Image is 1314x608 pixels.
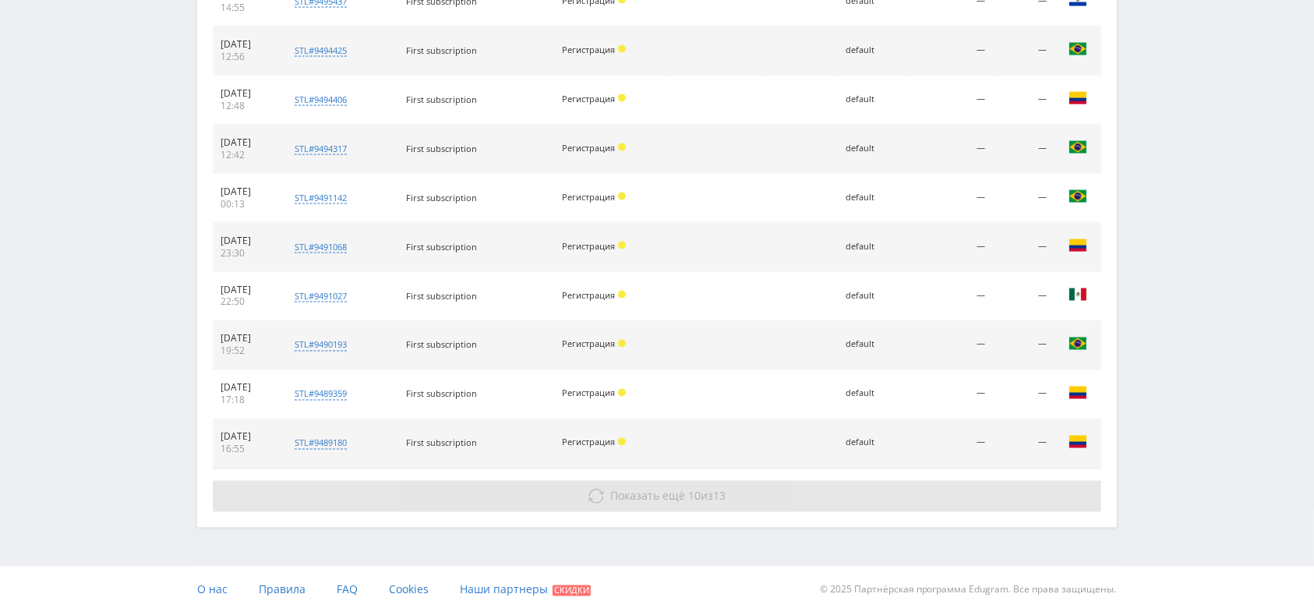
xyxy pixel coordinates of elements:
div: [DATE] [221,186,272,198]
span: Регистрация [563,142,616,154]
span: First subscription [407,143,478,154]
div: 12:48 [221,100,272,112]
td: — [906,174,993,223]
td: — [906,370,993,419]
td: — [906,223,993,272]
span: Правила [259,582,306,597]
div: stl#9494317 [295,143,347,155]
span: First subscription [407,388,478,400]
span: Наши партнеры [460,582,548,597]
span: First subscription [407,241,478,253]
span: Регистрация [563,387,616,399]
div: stl#9491142 [295,192,347,204]
div: default [846,242,898,252]
span: 13 [714,489,726,504]
td: — [906,125,993,174]
td: — [906,76,993,125]
span: First subscription [407,192,478,203]
div: stl#9489359 [295,388,347,401]
img: col.png [1069,384,1087,402]
div: default [846,438,898,448]
span: Показать ещё [611,489,686,504]
span: Холд [618,45,626,53]
td: — [993,125,1054,174]
div: [DATE] [221,431,272,444]
span: Регистрация [563,240,616,252]
div: default [846,389,898,399]
td: — [993,321,1054,370]
td: — [993,272,1054,321]
div: 12:56 [221,51,272,63]
span: FAQ [337,582,358,597]
td: — [993,223,1054,272]
td: — [906,419,993,468]
img: col.png [1069,236,1087,255]
div: [DATE] [221,284,272,296]
div: stl#9491068 [295,241,347,253]
img: col.png [1069,433,1087,451]
td: — [993,174,1054,223]
img: bra.png [1069,187,1087,206]
div: stl#9491027 [295,290,347,302]
span: First subscription [407,94,478,105]
div: default [846,143,898,154]
div: 23:30 [221,247,272,260]
div: 00:13 [221,198,272,210]
span: Регистрация [563,93,616,104]
div: 12:42 [221,149,272,161]
div: [DATE] [221,382,272,394]
div: [DATE] [221,333,272,345]
span: Регистрация [563,191,616,203]
span: First subscription [407,44,478,56]
div: default [846,45,898,55]
div: 17:18 [221,394,272,407]
span: Регистрация [563,338,616,350]
span: Регистрация [563,44,616,55]
button: Показать ещё 10из13 [213,481,1101,512]
span: Холд [618,94,626,102]
div: stl#9490193 [295,339,347,352]
img: col.png [1069,89,1087,108]
img: bra.png [1069,334,1087,353]
td: — [906,27,993,76]
span: из [611,489,726,504]
span: Скидки [553,585,591,596]
div: [DATE] [221,38,272,51]
span: Холд [618,193,626,200]
span: Холд [618,389,626,397]
span: Регистрация [563,289,616,301]
span: First subscription [407,339,478,351]
div: [DATE] [221,235,272,247]
img: mex.png [1069,285,1087,304]
span: 10 [689,489,701,504]
td: — [993,419,1054,468]
div: 22:50 [221,296,272,309]
td: — [993,370,1054,419]
div: [DATE] [221,136,272,149]
span: Холд [618,438,626,446]
span: Cookies [389,582,429,597]
div: default [846,291,898,301]
span: Холд [618,291,626,299]
td: — [993,27,1054,76]
div: stl#9494406 [295,94,347,106]
div: default [846,340,898,350]
div: 16:55 [221,444,272,456]
div: stl#9489180 [295,437,347,450]
span: Холд [618,143,626,151]
div: stl#9494425 [295,44,347,57]
span: Регистрация [563,437,616,448]
img: bra.png [1069,40,1087,58]
span: First subscription [407,290,478,302]
span: Холд [618,242,626,249]
span: First subscription [407,437,478,449]
span: Холд [618,340,626,348]
div: 14:55 [221,2,272,14]
div: 19:52 [221,345,272,358]
td: — [993,76,1054,125]
div: [DATE] [221,87,272,100]
td: — [906,272,993,321]
div: default [846,193,898,203]
td: — [906,321,993,370]
div: default [846,94,898,104]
